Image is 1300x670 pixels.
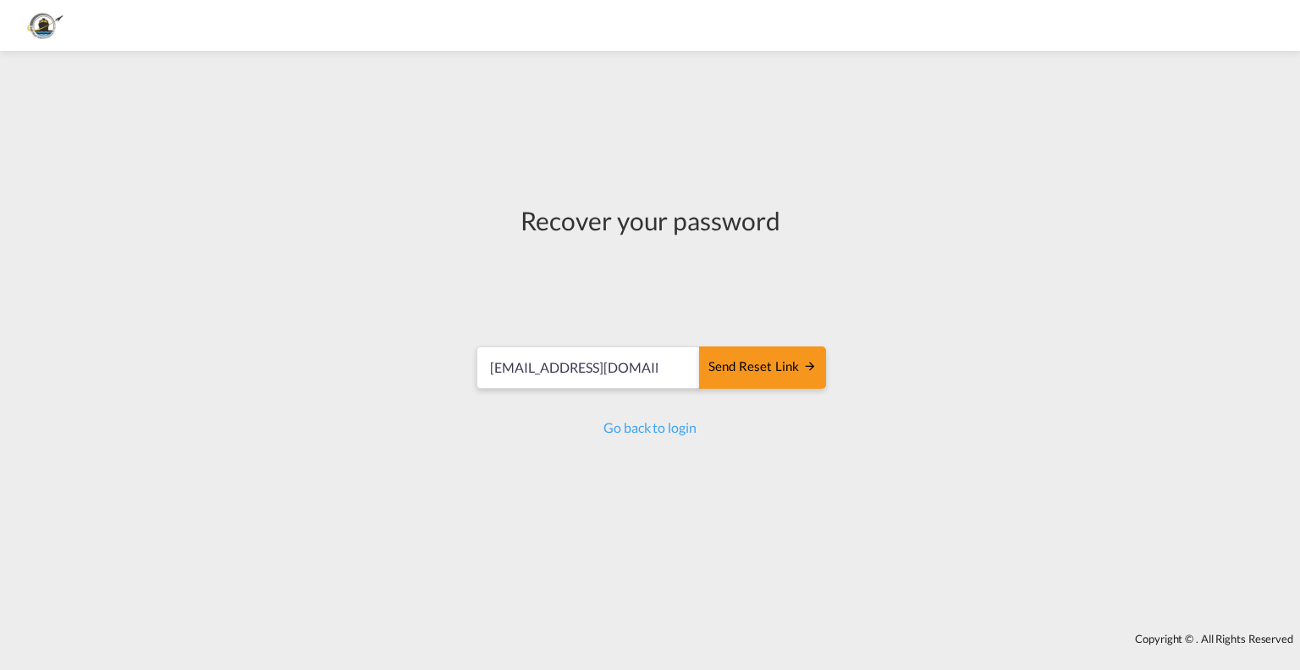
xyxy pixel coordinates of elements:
input: Email [476,346,701,389]
button: SEND RESET LINK [699,346,826,389]
md-icon: icon-arrow-right [803,359,817,373]
div: Send reset link [708,357,817,377]
a: Go back to login [603,419,696,435]
img: 895b63e00e9011eeb9a2f3b448df4b14.jpg [25,7,63,45]
iframe: reCAPTCHA [521,255,779,321]
div: Recover your password [474,202,826,238]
